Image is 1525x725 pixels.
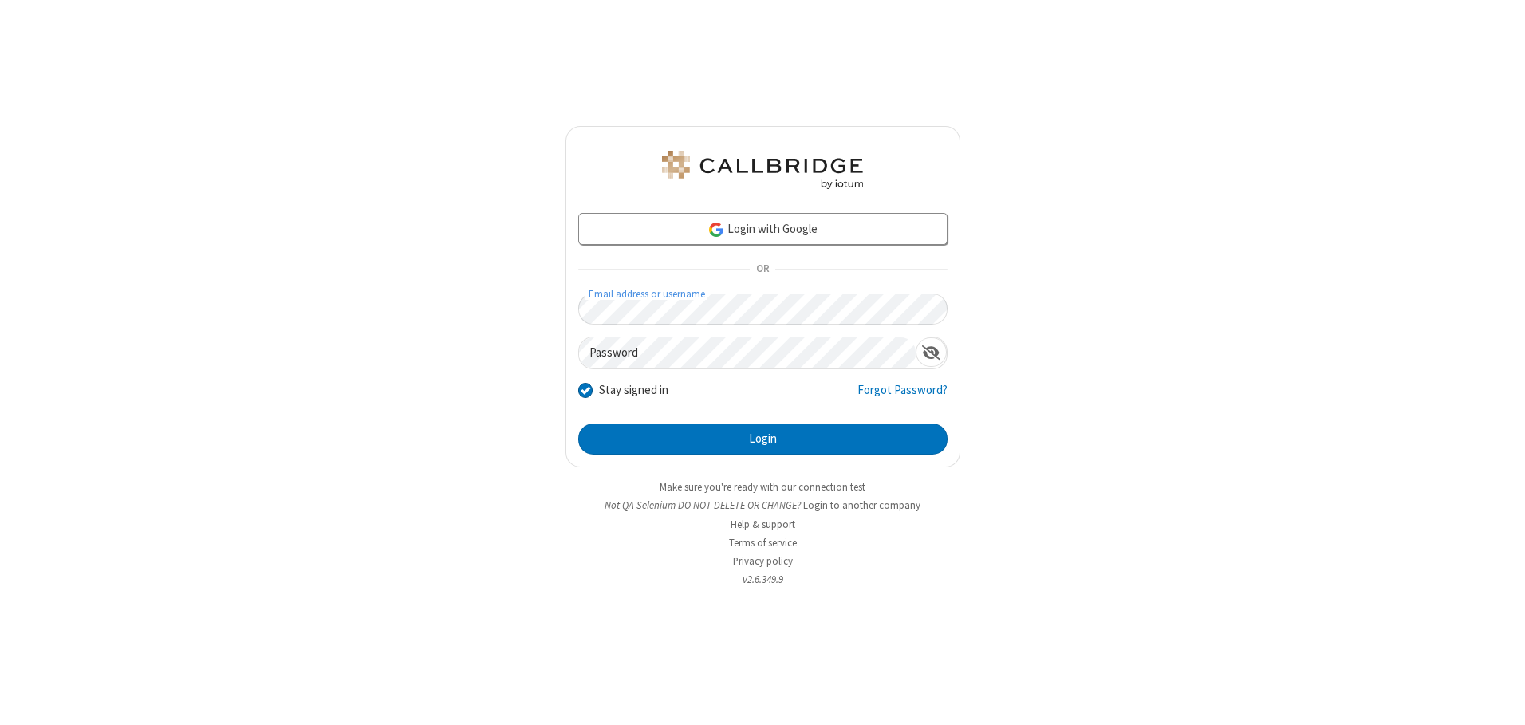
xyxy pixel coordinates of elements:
div: Show password [916,337,947,367]
a: Help & support [731,518,795,531]
li: Not QA Selenium DO NOT DELETE OR CHANGE? [565,498,960,513]
img: QA Selenium DO NOT DELETE OR CHANGE [659,151,866,189]
a: Login with Google [578,213,948,245]
label: Stay signed in [599,381,668,400]
span: OR [750,258,775,281]
button: Login to another company [803,498,920,513]
button: Login [578,424,948,455]
a: Make sure you're ready with our connection test [660,480,865,494]
input: Email address or username [578,294,948,325]
a: Privacy policy [733,554,793,568]
a: Terms of service [729,536,797,550]
input: Password [579,337,916,368]
a: Forgot Password? [857,381,948,412]
img: google-icon.png [707,221,725,238]
li: v2.6.349.9 [565,572,960,587]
